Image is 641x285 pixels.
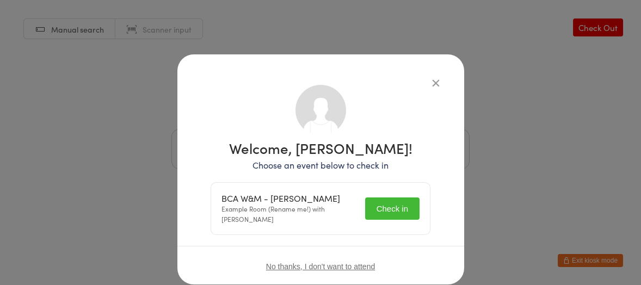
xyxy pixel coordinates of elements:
button: Check in [365,197,420,220]
h1: Welcome, [PERSON_NAME]! [211,141,430,155]
p: Choose an event below to check in [211,159,430,171]
button: No thanks, I don't want to attend [266,262,375,271]
div: BCA W&M - [PERSON_NAME] [221,193,359,203]
div: Example Room (Rename me!) with [PERSON_NAME] [221,193,359,224]
img: no_photo.png [295,85,346,135]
